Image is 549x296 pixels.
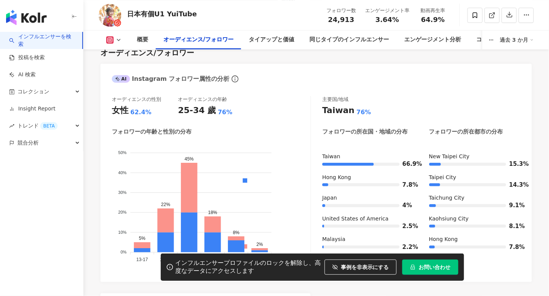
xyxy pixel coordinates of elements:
[218,108,232,117] div: 76%
[118,191,127,195] tspan: 30%
[419,264,450,270] span: お問い合わせ
[429,194,521,202] div: Taichung City
[175,259,321,275] div: インフルエンサープロファイルのロックを解除し、高度なデータにアクセスします
[322,96,348,103] div: 主要国/地域
[500,34,534,46] div: 過去 3 か月
[17,134,39,151] span: 競合分析
[509,182,521,188] span: 14.3%
[328,16,354,24] span: 24,913
[17,83,49,100] span: コレクション
[402,260,458,275] button: お問い合わせ
[309,35,389,44] div: 同じタイプのインフルエンサー
[403,182,414,188] span: 7.8%
[403,224,414,229] span: 2.5%
[429,215,521,223] div: Kaohsiung City
[365,7,409,14] div: エンゲージメント率
[118,230,127,235] tspan: 10%
[429,174,521,181] div: Taipei City
[112,96,161,103] div: オーディエンスの性別
[326,7,356,14] div: フォロワー数
[403,203,414,208] span: 4%
[17,117,58,134] span: トレンド
[137,35,148,44] div: 概要
[421,16,445,24] span: 64.9%
[112,75,229,83] div: Instagram フォロワー属性の分析
[322,236,414,243] div: Malaysia
[121,250,127,255] tspan: 0%
[509,203,521,208] span: 9.1%
[509,244,521,250] span: 7.8%
[112,75,130,83] div: AI
[130,108,152,117] div: 62.4%
[322,128,408,136] div: フォロワーの所在国・地域の分布
[9,105,55,113] a: Insight Report
[231,74,240,83] span: info-circle
[9,54,45,61] a: 投稿を検索
[112,105,129,117] div: 女性
[419,7,447,14] div: 動画再生率
[163,35,234,44] div: オーディエンス/フォロワー
[429,153,521,161] div: New Taipei City
[9,33,76,48] a: searchインフルエンサーを検索
[509,224,521,229] span: 8.1%
[322,215,414,223] div: United States of America
[322,194,414,202] div: Japan
[429,236,521,243] div: Hong Kong
[112,128,191,136] div: フォロワーの年齢と性別の分布
[341,264,389,270] span: 事例を非表示にする
[322,153,414,161] div: Taiwan
[127,9,197,19] div: 日本有個U1 YuiTube
[118,170,127,175] tspan: 40%
[356,108,371,117] div: 76%
[118,151,127,155] tspan: 50%
[9,71,36,79] a: AI 検索
[322,105,354,117] div: Taiwan
[100,47,194,58] div: オーディエンス/フォロワー
[9,123,14,129] span: rise
[178,105,216,117] div: 25-34 歲
[404,35,461,44] div: エンゲージメント分析
[322,174,414,181] div: Hong Kong
[509,161,521,167] span: 15.3%
[178,211,188,216] span: 男
[118,210,127,215] tspan: 20%
[410,265,416,270] span: lock
[40,122,58,130] div: BETA
[249,35,294,44] div: タイアップと価値
[6,10,47,25] img: logo
[403,244,414,250] span: 2.2%
[375,16,399,24] span: 3.64%
[178,96,227,103] div: オーディエンスの年齢
[403,161,414,167] span: 66.9%
[429,128,503,136] div: フォロワーの所在都市の分布
[325,260,397,275] button: 事例を非表示にする
[99,4,121,27] img: KOL Avatar
[476,35,527,44] div: コンテンツ内容分析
